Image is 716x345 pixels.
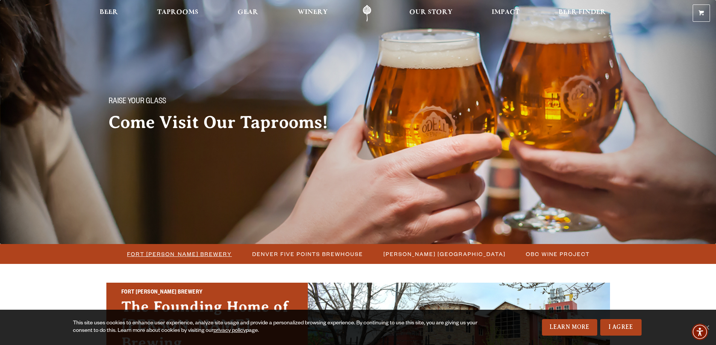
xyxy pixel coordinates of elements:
[383,249,506,259] span: [PERSON_NAME] [GEOGRAPHIC_DATA]
[521,249,593,259] a: OBC Wine Project
[542,319,597,336] a: Learn More
[238,9,258,15] span: Gear
[409,9,453,15] span: Our Story
[109,97,166,107] span: Raise your glass
[73,320,480,335] div: This site uses cookies to enhance user experience, analyze site usage and provide a personalized ...
[100,9,118,15] span: Beer
[123,249,236,259] a: Fort [PERSON_NAME] Brewery
[298,9,328,15] span: Winery
[692,324,708,340] div: Accessibility Menu
[353,5,381,22] a: Odell Home
[233,5,263,22] a: Gear
[109,113,343,132] h2: Come Visit Our Taprooms!
[487,5,524,22] a: Impact
[379,249,509,259] a: [PERSON_NAME] [GEOGRAPHIC_DATA]
[152,5,203,22] a: Taprooms
[213,328,246,334] a: privacy policy
[526,249,590,259] span: OBC Wine Project
[559,9,606,15] span: Beer Finder
[127,249,232,259] span: Fort [PERSON_NAME] Brewery
[404,5,457,22] a: Our Story
[248,249,367,259] a: Denver Five Points Brewhouse
[293,5,333,22] a: Winery
[95,5,123,22] a: Beer
[252,249,363,259] span: Denver Five Points Brewhouse
[600,319,642,336] a: I Agree
[157,9,198,15] span: Taprooms
[492,9,519,15] span: Impact
[121,288,293,298] h2: Fort [PERSON_NAME] Brewery
[554,5,611,22] a: Beer Finder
